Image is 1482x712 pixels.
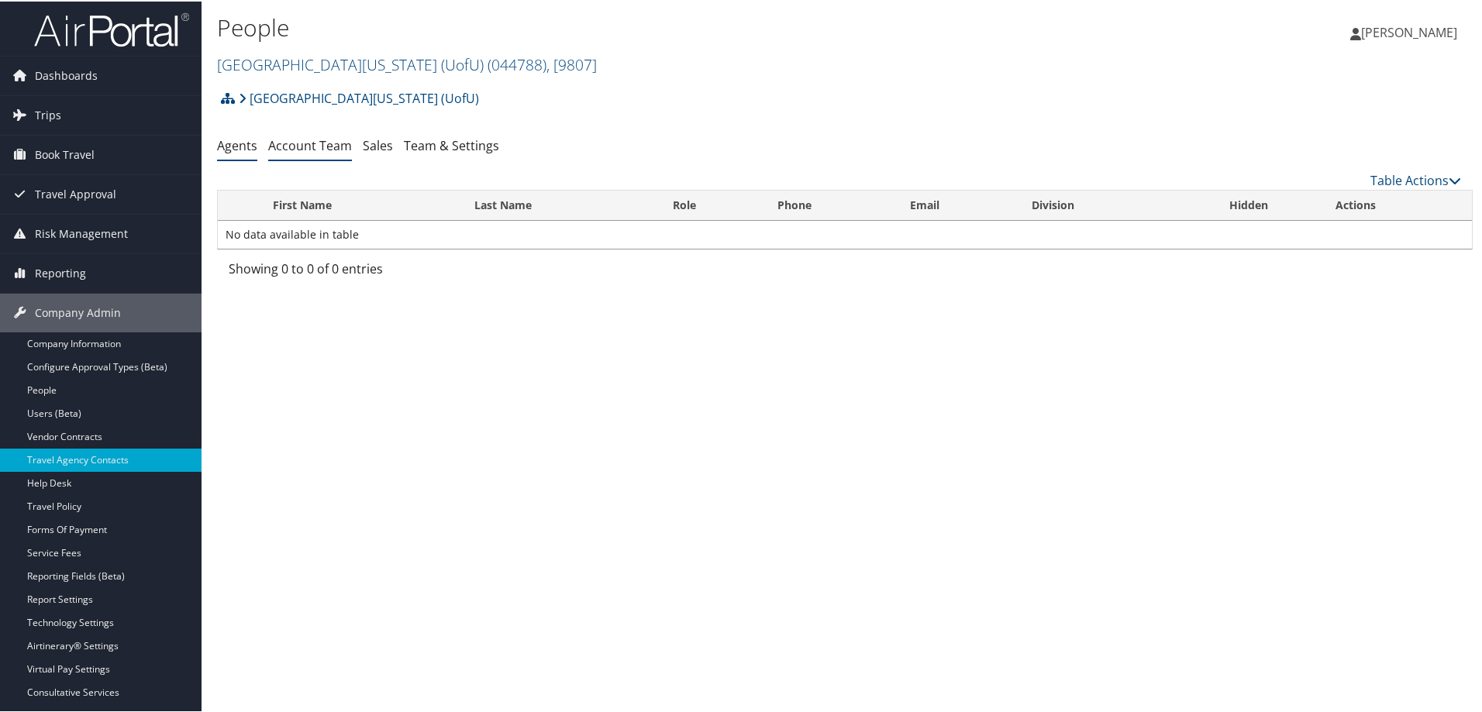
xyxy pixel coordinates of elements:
[1370,170,1461,187] a: Table Actions
[763,189,897,219] th: Phone
[35,213,128,252] span: Risk Management
[1322,189,1472,219] th: Actions
[363,136,393,153] a: Sales
[259,189,460,219] th: First Name
[1361,22,1457,40] span: [PERSON_NAME]
[659,189,763,219] th: Role
[1350,8,1473,54] a: [PERSON_NAME]
[404,136,499,153] a: Team & Settings
[35,174,116,212] span: Travel Approval
[218,189,259,219] th: : activate to sort column descending
[1018,189,1176,219] th: Division
[217,53,597,74] a: [GEOGRAPHIC_DATA][US_STATE] (UofU)
[34,10,189,46] img: airportal-logo.png
[35,253,86,291] span: Reporting
[1176,189,1322,219] th: Hidden
[35,95,61,133] span: Trips
[35,55,98,94] span: Dashboards
[546,53,597,74] span: , [ 9807 ]
[35,292,121,331] span: Company Admin
[239,81,479,112] a: [GEOGRAPHIC_DATA][US_STATE] (UofU)
[35,134,95,173] span: Book Travel
[217,136,257,153] a: Agents
[217,10,1054,43] h1: People
[229,258,519,284] div: Showing 0 to 0 of 0 entries
[218,219,1472,247] td: No data available in table
[488,53,546,74] span: ( 044788 )
[460,189,658,219] th: Last Name
[268,136,352,153] a: Account Team
[896,189,1018,219] th: Email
